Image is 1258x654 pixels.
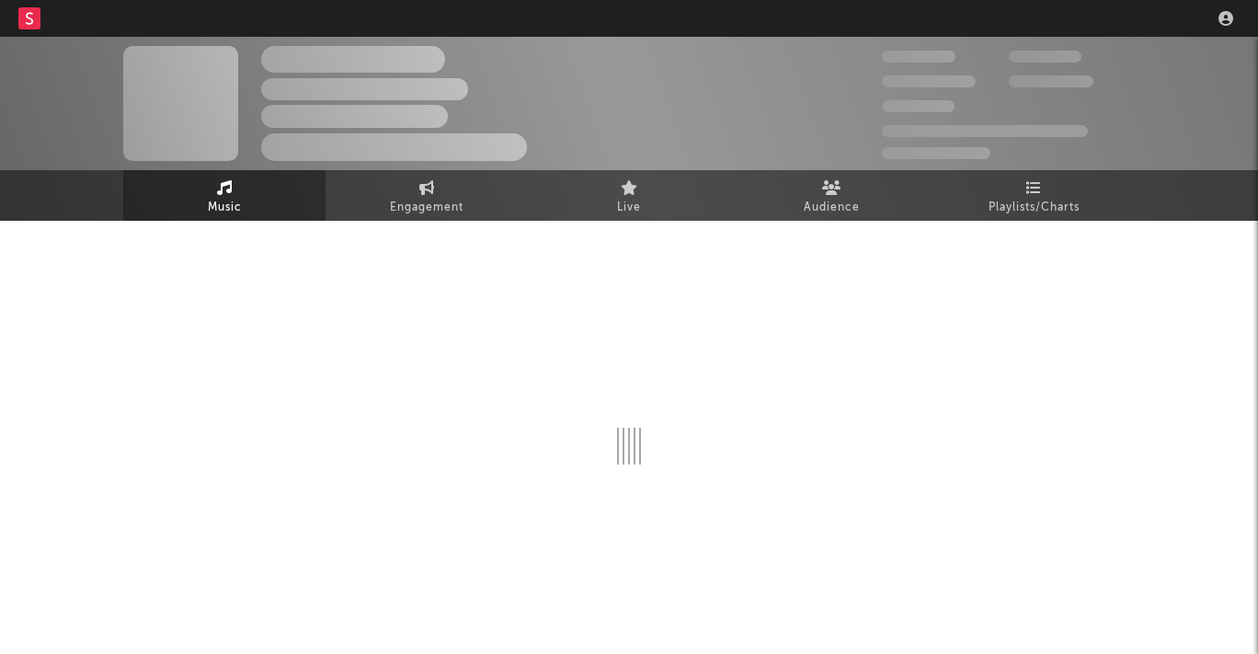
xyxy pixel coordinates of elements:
a: Playlists/Charts [932,170,1135,221]
span: Jump Score: 85.0 [882,147,990,159]
span: Live [617,197,641,219]
a: Music [123,170,326,221]
a: Engagement [326,170,528,221]
span: 50,000,000 Monthly Listeners [882,125,1088,137]
a: Audience [730,170,932,221]
span: Audience [804,197,860,219]
span: 100,000 [882,100,955,112]
span: 100,000 [1009,51,1081,63]
a: Live [528,170,730,221]
span: 300,000 [882,51,955,63]
span: Music [208,197,242,219]
span: 50,000,000 [882,75,976,87]
span: 1,000,000 [1009,75,1093,87]
span: Playlists/Charts [989,197,1080,219]
span: Engagement [390,197,463,219]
